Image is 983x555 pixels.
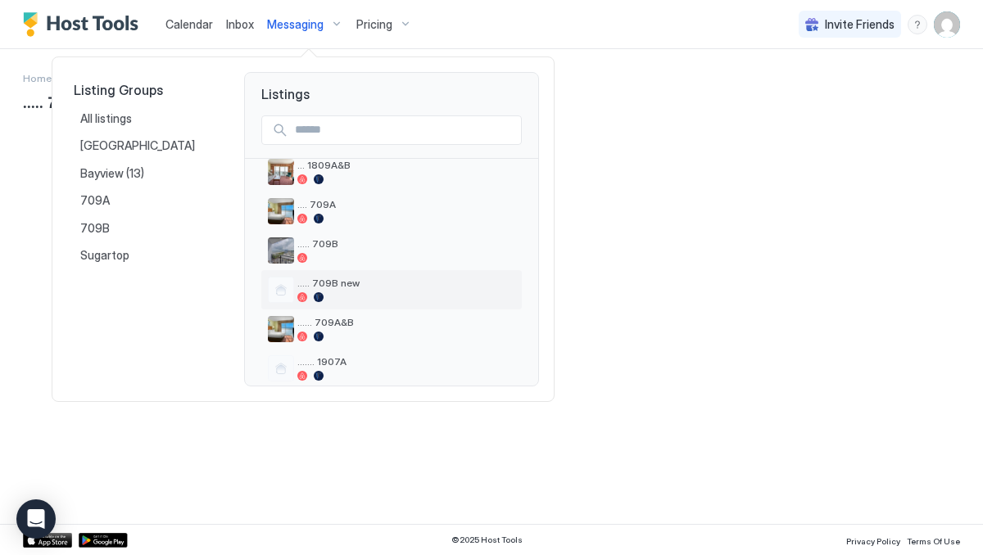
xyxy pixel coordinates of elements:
[297,198,515,210] span: .... 709A
[268,237,294,264] div: listing image
[16,499,56,539] div: Open Intercom Messenger
[80,111,134,126] span: All listings
[297,237,515,250] span: ..... 709B
[297,355,515,368] span: ....... 1907A
[288,116,521,144] input: Input Field
[297,316,515,328] span: ...... 709A&B
[80,248,132,263] span: Sugartop
[297,277,515,289] span: ..... 709B new
[80,138,197,153] span: [GEOGRAPHIC_DATA]
[80,221,112,236] span: 709B
[268,316,294,342] div: listing image
[80,193,112,208] span: 709A
[126,166,144,181] span: (13)
[268,198,294,224] div: listing image
[268,159,294,185] div: listing image
[80,166,126,181] span: Bayview
[297,159,515,171] span: ... 1809A&B
[245,73,538,102] span: Listings
[74,82,218,98] span: Listing Groups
